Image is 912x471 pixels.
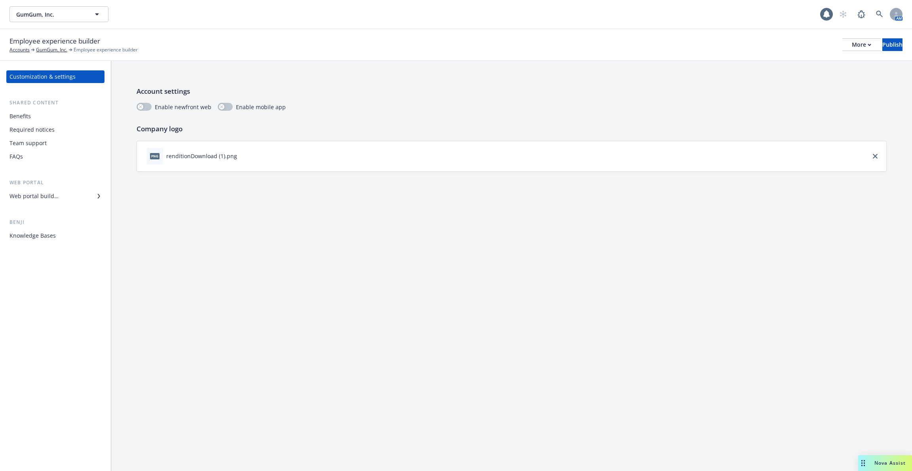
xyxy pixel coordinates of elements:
a: close [870,151,880,161]
div: Publish [882,39,902,51]
a: FAQs [6,150,104,163]
span: Nova Assist [874,460,906,466]
div: Knowledge Bases [9,229,56,242]
span: Employee experience builder [9,36,100,46]
div: Web portal builder [9,190,59,202]
div: renditionDownload (1).png [166,152,237,160]
p: Company logo [137,124,887,134]
div: Web portal [6,179,104,187]
div: More [852,39,871,51]
a: Required notices [6,123,104,136]
a: Accounts [9,46,30,53]
div: Benji [6,218,104,226]
div: Shared content [6,99,104,107]
button: Nova Assist [858,455,912,471]
a: Customization & settings [6,70,104,83]
span: Enable mobile app [236,103,286,111]
button: GumGum, Inc. [9,6,108,22]
button: download file [240,152,247,160]
a: Search [872,6,887,22]
div: FAQs [9,150,23,163]
div: Drag to move [858,455,868,471]
div: Team support [9,137,47,149]
div: Required notices [9,123,55,136]
span: GumGum, Inc. [16,10,85,19]
a: Web portal builder [6,190,104,202]
a: Team support [6,137,104,149]
span: Enable newfront web [155,103,211,111]
a: Start snowing [835,6,851,22]
button: Publish [882,38,902,51]
div: Benefits [9,110,31,123]
span: Employee experience builder [74,46,138,53]
div: Customization & settings [9,70,76,83]
button: More [842,38,881,51]
a: GumGum, Inc. [36,46,67,53]
a: Report a Bug [853,6,869,22]
p: Account settings [137,86,887,96]
a: Knowledge Bases [6,229,104,242]
a: Benefits [6,110,104,123]
span: png [150,153,160,159]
